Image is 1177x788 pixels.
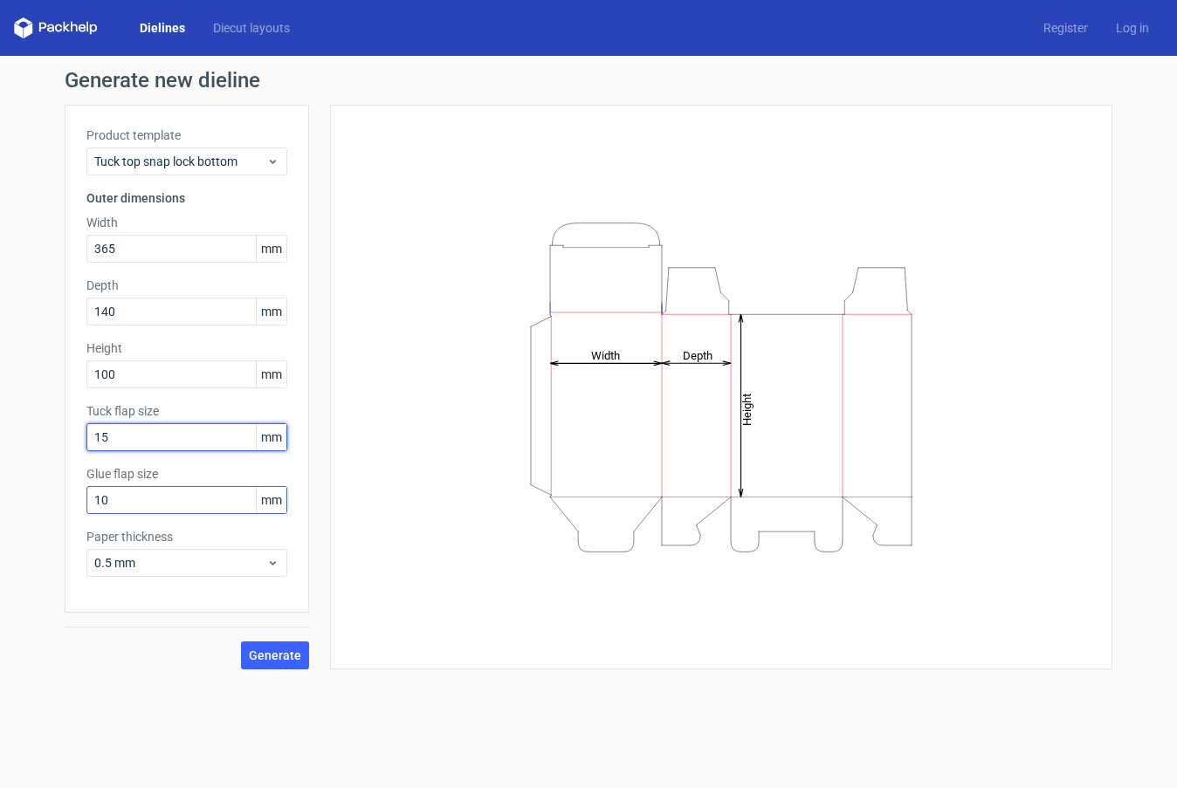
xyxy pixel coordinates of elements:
[740,393,754,425] tspan: Height
[86,528,287,545] label: Paper thickness
[65,70,1112,91] h1: Generate new dieline
[256,424,286,450] span: mm
[86,189,287,207] h3: Outer dimensions
[126,19,199,37] a: Dielines
[86,277,287,294] label: Depth
[591,348,620,361] tspan: Width
[683,348,712,361] tspan: Depth
[1029,19,1102,37] a: Register
[86,465,287,483] label: Glue flap size
[86,402,287,420] label: Tuck flap size
[94,554,266,572] span: 0.5 mm
[94,153,266,170] span: Tuck top snap lock bottom
[199,19,304,37] a: Diecut layouts
[256,236,286,262] span: mm
[249,649,301,661] span: Generate
[256,298,286,325] span: mm
[256,361,286,387] span: mm
[241,641,309,669] button: Generate
[86,127,287,144] label: Product template
[256,487,286,513] span: mm
[86,214,287,231] label: Width
[86,339,287,357] label: Height
[1102,19,1163,37] a: Log in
